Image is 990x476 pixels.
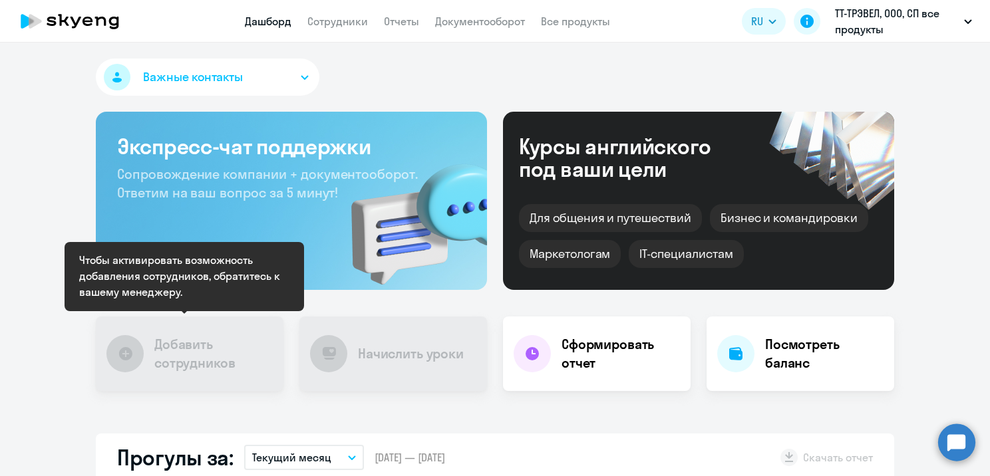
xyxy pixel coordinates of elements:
img: bg-img [332,140,487,290]
button: RU [742,8,786,35]
div: Для общения и путешествий [519,204,702,232]
a: Отчеты [384,15,419,28]
span: Сопровождение компании + документооборот. Ответим на ваш вопрос за 5 минут! [117,166,418,201]
button: Текущий месяц [244,445,364,470]
div: Чтобы активировать возможность добавления сотрудников, обратитесь к вашему менеджеру. [79,252,289,300]
p: ТТ-ТРЭВЕЛ, ООО, СП все продукты [835,5,959,37]
div: IT-специалистам [629,240,743,268]
a: Сотрудники [307,15,368,28]
button: Важные контакты [96,59,319,96]
p: Текущий месяц [252,449,331,465]
div: Бизнес и командировки [710,204,868,232]
span: [DATE] — [DATE] [375,450,445,465]
h4: Посмотреть баланс [765,335,884,372]
button: ТТ-ТРЭВЕЛ, ООО, СП все продукты [828,5,979,37]
a: Документооборот [435,15,525,28]
h2: Прогулы за: [117,444,234,471]
h4: Добавить сотрудников [154,335,273,372]
span: Важные контакты [143,68,243,86]
h3: Экспресс-чат поддержки [117,133,466,160]
h4: Начислить уроки [358,344,464,363]
div: Маркетологам [519,240,621,268]
div: Курсы английского под ваши цели [519,135,746,180]
a: Все продукты [541,15,610,28]
a: Дашборд [245,15,291,28]
span: RU [751,13,763,29]
h4: Сформировать отчет [562,335,680,372]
